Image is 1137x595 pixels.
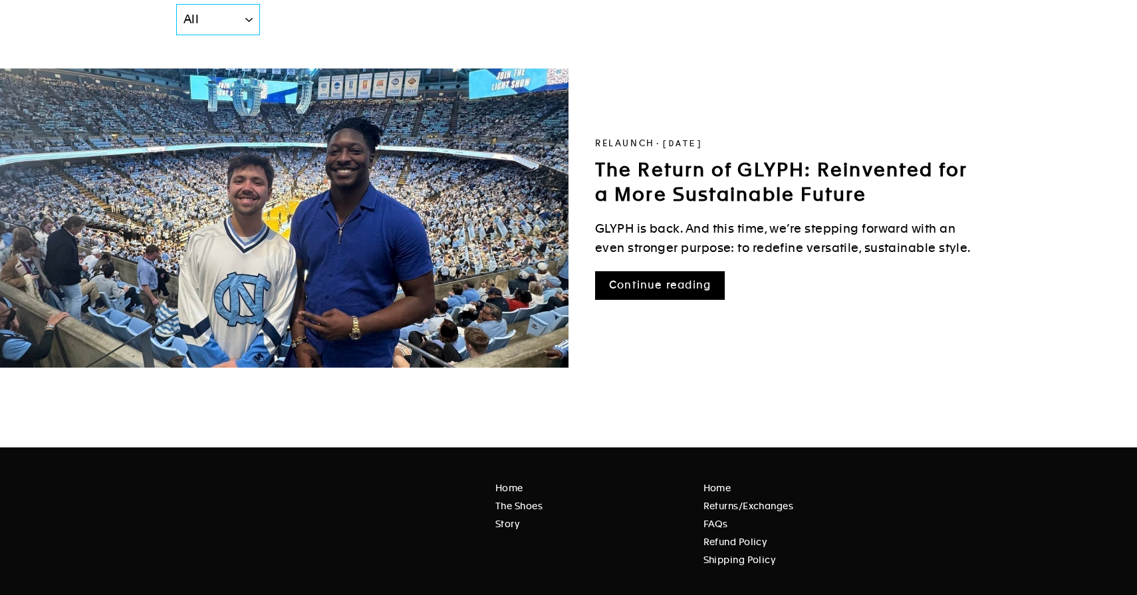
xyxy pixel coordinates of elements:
[495,499,684,513] a: The Shoes
[703,552,966,567] a: Shipping Policy
[595,219,974,258] p: GLYPH is back. And this time, we’re stepping forward with an even stronger purpose: to redefine v...
[495,481,684,495] a: Home
[662,139,703,149] time: [DATE]
[595,137,974,152] div: ·
[703,499,966,513] a: Returns/Exchanges
[595,271,725,300] a: Continue reading
[495,517,684,531] a: Story
[595,159,967,204] a: The Return of GLYPH: Reinvented for a More Sustainable Future
[703,481,966,495] a: Home
[703,535,966,549] a: Refund Policy
[703,517,966,531] a: FAQs
[1119,240,1137,355] iframe: Glyph - Referral program
[595,138,655,148] a: Relaunch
